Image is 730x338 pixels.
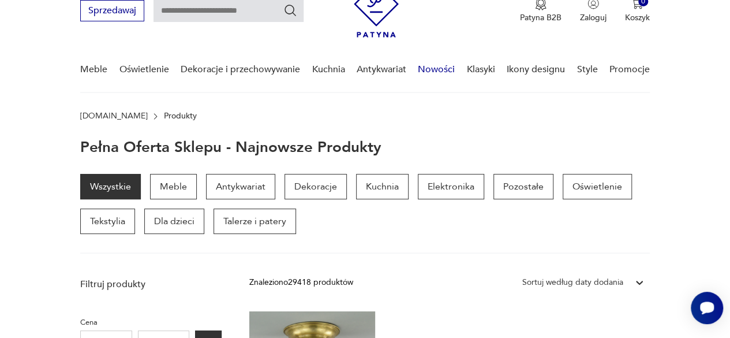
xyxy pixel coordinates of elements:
iframe: Smartsupp widget button [691,292,723,324]
p: Patyna B2B [520,12,561,23]
a: Oświetlenie [563,174,632,199]
a: Sprzedawaj [80,8,144,16]
h1: Pełna oferta sklepu - najnowsze produkty [80,139,381,155]
a: [DOMAIN_NAME] [80,112,148,121]
a: Antykwariat [357,47,406,92]
a: Antykwariat [206,174,275,199]
a: Dekoracje [284,174,347,199]
a: Elektronika [418,174,484,199]
a: Klasyki [467,47,495,92]
a: Style [576,47,597,92]
a: Kuchnia [312,47,345,92]
a: Tekstylia [80,209,135,234]
p: Koszyk [625,12,650,23]
a: Kuchnia [356,174,409,199]
a: Talerze i patery [214,209,296,234]
a: Oświetlenie [119,47,169,92]
a: Dekoracje i przechowywanie [181,47,300,92]
div: Sortuj według daty dodania [522,276,623,289]
p: Zaloguj [580,12,607,23]
a: Wszystkie [80,174,141,199]
p: Produkty [164,112,197,121]
a: Promocje [609,47,650,92]
p: Cena [80,316,222,329]
a: Dla dzieci [144,209,204,234]
a: Meble [80,47,107,92]
button: Szukaj [283,3,297,17]
a: Ikony designu [507,47,565,92]
p: Filtruj produkty [80,278,222,291]
div: Znaleziono 29418 produktów [249,276,353,289]
a: Meble [150,174,197,199]
a: Nowości [418,47,455,92]
a: Pozostałe [493,174,553,199]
